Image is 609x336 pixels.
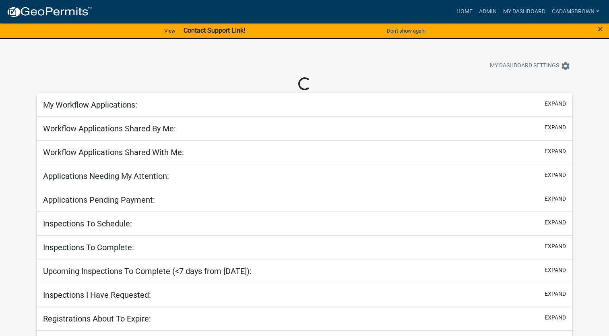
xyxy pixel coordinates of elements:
[43,100,137,110] h5: My Workflow Applications:
[43,147,184,157] h5: Workflow Applications Shared With Me:
[545,313,566,322] button: expand
[545,147,566,156] button: expand
[490,61,559,71] span: My Dashboard Settings
[161,24,179,37] a: View
[598,24,603,34] button: Close
[598,23,603,35] span: ×
[453,4,476,19] a: Home
[43,219,132,228] h5: Inspections To Schedule:
[184,27,245,34] strong: Contact Support Link!
[43,314,151,324] h5: Registrations About To Expire:
[561,61,570,71] i: settings
[43,243,134,252] h5: Inspections To Complete:
[545,171,566,179] button: expand
[545,195,566,203] button: expand
[483,58,577,74] button: My Dashboard Settingssettings
[545,123,566,132] button: expand
[545,100,566,108] button: expand
[384,24,429,37] button: Don't show again
[43,195,155,205] h5: Applications Pending Payment:
[43,171,169,181] h5: Applications Needing My Attention:
[43,124,176,133] h5: Workflow Applications Shared By Me:
[43,290,151,300] h5: Inspections I Have Requested:
[476,4,500,19] a: Admin
[500,4,549,19] a: My Dashboard
[545,266,566,274] button: expand
[545,290,566,298] button: expand
[549,4,603,19] a: cadamsbrown
[545,218,566,227] button: expand
[43,266,252,276] h5: Upcoming Inspections To Complete (<7 days from [DATE]):
[545,242,566,251] button: expand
